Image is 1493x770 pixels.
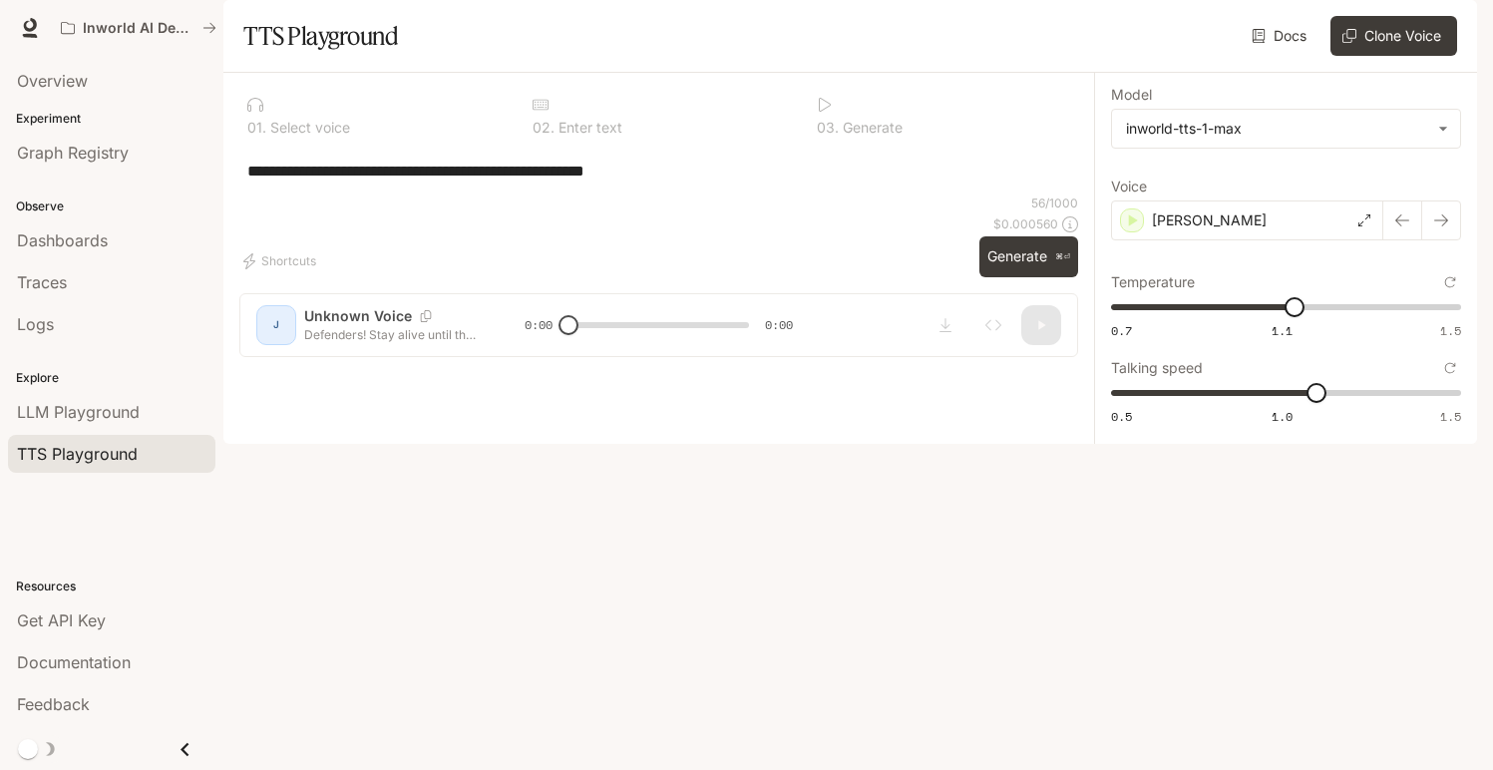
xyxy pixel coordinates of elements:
p: Voice [1111,180,1147,193]
div: inworld-tts-1-max [1126,119,1428,139]
p: Select voice [266,121,350,135]
h1: TTS Playground [243,16,398,56]
button: Reset to default [1439,271,1461,293]
span: 1.0 [1272,408,1293,425]
p: Temperature [1111,275,1195,289]
p: Generate [839,121,903,135]
p: Inworld AI Demos [83,20,194,37]
span: 0.5 [1111,408,1132,425]
button: All workspaces [52,8,225,48]
p: ⌘⏎ [1055,251,1070,263]
p: 56 / 1000 [1031,194,1078,211]
p: Talking speed [1111,361,1203,375]
button: Clone Voice [1330,16,1457,56]
div: inworld-tts-1-max [1112,110,1460,148]
span: 1.5 [1440,322,1461,339]
p: [PERSON_NAME] [1152,210,1267,230]
a: Docs [1248,16,1314,56]
span: 1.5 [1440,408,1461,425]
span: 1.1 [1272,322,1293,339]
p: 0 1 . [247,121,266,135]
button: Shortcuts [239,245,324,277]
button: Generate⌘⏎ [979,236,1078,277]
p: 0 3 . [817,121,839,135]
span: 0.7 [1111,322,1132,339]
p: Model [1111,88,1152,102]
button: Reset to default [1439,357,1461,379]
p: $ 0.000560 [993,215,1058,232]
p: 0 2 . [533,121,555,135]
p: Enter text [555,121,622,135]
